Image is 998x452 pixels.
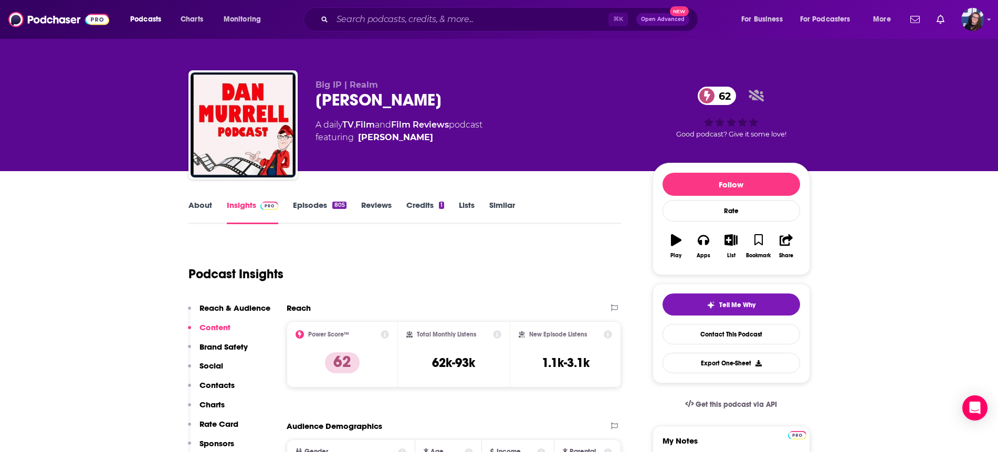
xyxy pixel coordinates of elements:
a: Contact This Podcast [663,324,800,344]
button: Reach & Audience [188,303,270,322]
button: Social [188,361,223,380]
div: List [727,253,736,259]
a: About [188,200,212,224]
div: Bookmark [746,253,771,259]
a: Pro website [788,429,806,439]
img: Dan Murrell [191,72,296,177]
button: Content [188,322,230,342]
div: 62Good podcast? Give it some love! [653,80,810,145]
h1: Podcast Insights [188,266,283,282]
span: , [354,120,355,130]
input: Search podcasts, credits, & more... [332,11,608,28]
a: Show notifications dropdown [932,10,949,28]
span: featuring [316,131,482,144]
button: Share [772,227,800,265]
a: TV [342,120,354,130]
p: Charts [199,400,225,409]
button: Brand Safety [188,342,248,361]
span: and [375,120,391,130]
div: Play [670,253,681,259]
button: Contacts [188,380,235,400]
p: Brand Safety [199,342,248,352]
div: Search podcasts, credits, & more... [313,7,708,31]
button: Follow [663,173,800,196]
button: Rate Card [188,419,238,438]
a: Reviews [361,200,392,224]
span: ⌘ K [608,13,628,26]
h2: Audience Demographics [287,421,382,431]
p: Content [199,322,230,332]
p: Reach & Audience [199,303,270,313]
div: Apps [697,253,710,259]
h3: 62k-93k [432,355,475,371]
h2: Total Monthly Listens [417,331,476,338]
h2: Reach [287,303,311,313]
div: Rate [663,200,800,222]
div: Open Intercom Messenger [962,395,988,421]
button: open menu [734,11,796,28]
span: More [873,12,891,27]
div: 805 [332,202,346,209]
img: Podchaser Pro [260,202,279,210]
a: Show notifications dropdown [906,10,924,28]
div: Share [779,253,793,259]
p: Rate Card [199,419,238,429]
img: User Profile [961,8,984,31]
a: Credits1 [406,200,444,224]
a: Charts [174,11,209,28]
span: Logged in as CallieDaruk [961,8,984,31]
button: Show profile menu [961,8,984,31]
a: Lists [459,200,475,224]
span: Monitoring [224,12,261,27]
p: Sponsors [199,438,234,448]
span: Open Advanced [641,17,685,22]
button: open menu [123,11,175,28]
a: Film Reviews [391,120,449,130]
span: Good podcast? Give it some love! [676,130,786,138]
div: A daily podcast [316,119,482,144]
a: 62 [698,87,736,105]
p: Contacts [199,380,235,390]
button: List [717,227,744,265]
button: Export One-Sheet [663,353,800,373]
span: Big IP | Realm [316,80,378,90]
span: New [670,6,689,16]
button: open menu [866,11,904,28]
p: Social [199,361,223,371]
p: 62 [325,352,360,373]
button: open menu [216,11,275,28]
button: Charts [188,400,225,419]
span: 62 [708,87,736,105]
a: Similar [489,200,515,224]
span: For Business [741,12,783,27]
h2: New Episode Listens [529,331,587,338]
span: For Podcasters [800,12,850,27]
h2: Power Score™ [308,331,349,338]
button: open menu [793,11,866,28]
a: Dan Murrell [358,131,433,144]
button: tell me why sparkleTell Me Why [663,293,800,316]
button: Open AdvancedNew [636,13,689,26]
span: Get this podcast via API [696,400,777,409]
button: Apps [690,227,717,265]
h3: 1.1k-3.1k [542,355,590,371]
span: Charts [181,12,203,27]
button: Play [663,227,690,265]
img: Podchaser Pro [788,431,806,439]
div: 1 [439,202,444,209]
span: Tell Me Why [719,301,755,309]
a: Film [355,120,375,130]
a: Episodes805 [293,200,346,224]
span: Podcasts [130,12,161,27]
img: tell me why sparkle [707,301,715,309]
a: Get this podcast via API [677,392,786,417]
button: Bookmark [745,227,772,265]
img: Podchaser - Follow, Share and Rate Podcasts [8,9,109,29]
a: InsightsPodchaser Pro [227,200,279,224]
